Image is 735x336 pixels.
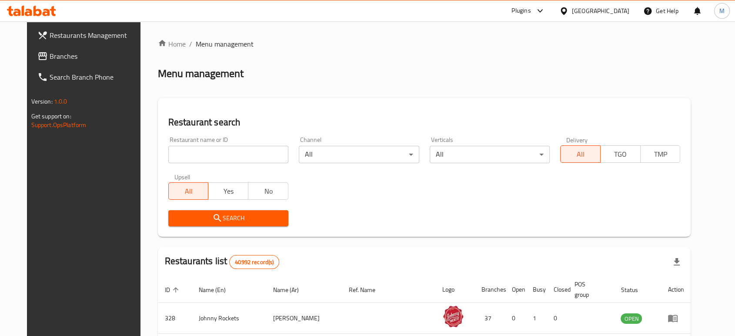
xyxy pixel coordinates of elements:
[212,185,245,198] span: Yes
[442,306,464,327] img: Johnny Rockets
[229,255,279,269] div: Total records count
[31,119,87,131] a: Support.OpsPlatform
[230,258,279,266] span: 40992 record(s)
[575,279,604,300] span: POS group
[208,182,248,200] button: Yes
[640,145,681,163] button: TMP
[547,303,568,334] td: 0
[668,313,684,323] div: Menu
[168,210,288,226] button: Search
[168,146,288,163] input: Search for restaurant name or ID..
[511,6,531,16] div: Plugins
[474,276,505,303] th: Branches
[644,148,677,161] span: TMP
[604,148,637,161] span: TGO
[30,46,150,67] a: Branches
[505,303,526,334] td: 0
[661,276,691,303] th: Action
[474,303,505,334] td: 37
[299,146,419,163] div: All
[196,39,254,49] span: Menu management
[505,276,526,303] th: Open
[172,185,205,198] span: All
[435,276,474,303] th: Logo
[621,314,642,324] span: OPEN
[158,303,192,334] td: 328
[192,303,267,334] td: Johnny Rockets
[273,285,310,295] span: Name (Ar)
[175,213,281,224] span: Search
[158,39,186,49] a: Home
[666,252,687,272] div: Export file
[566,137,588,143] label: Delivery
[252,185,285,198] span: No
[168,182,209,200] button: All
[266,303,342,334] td: [PERSON_NAME]
[199,285,237,295] span: Name (En)
[158,39,691,49] nav: breadcrumb
[189,39,192,49] li: /
[158,67,244,81] h2: Menu management
[165,255,280,269] h2: Restaurants list
[526,276,547,303] th: Busy
[526,303,547,334] td: 1
[31,96,53,107] span: Version:
[621,313,642,324] div: OPEN
[621,285,649,295] span: Status
[54,96,67,107] span: 1.0.0
[600,145,641,163] button: TGO
[349,285,387,295] span: Ref. Name
[430,146,550,163] div: All
[30,25,150,46] a: Restaurants Management
[30,67,150,87] a: Search Branch Phone
[174,174,190,180] label: Upsell
[572,6,629,16] div: [GEOGRAPHIC_DATA]
[50,72,143,82] span: Search Branch Phone
[547,276,568,303] th: Closed
[168,116,681,129] h2: Restaurant search
[719,6,725,16] span: M
[31,111,71,122] span: Get support on:
[165,285,181,295] span: ID
[564,148,597,161] span: All
[50,30,143,40] span: Restaurants Management
[248,182,288,200] button: No
[50,51,143,61] span: Branches
[560,145,601,163] button: All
